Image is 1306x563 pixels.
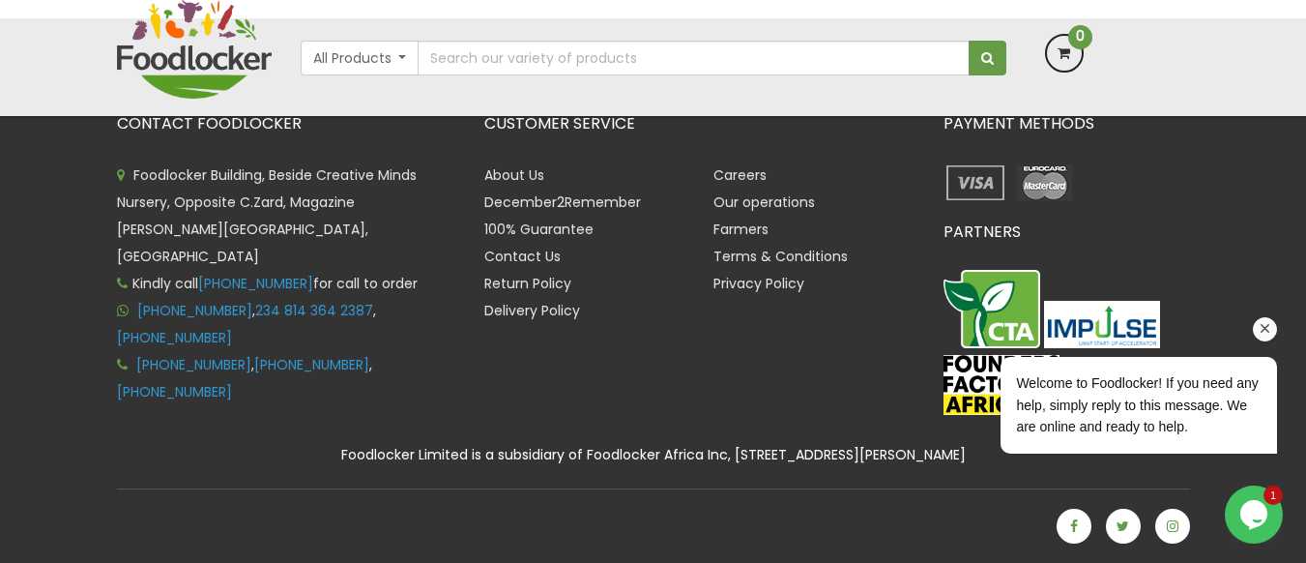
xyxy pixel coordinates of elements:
h3: CONTACT FOODLOCKER [117,115,455,133]
a: Contact Us [484,247,561,266]
span: 0 [1068,25,1092,49]
a: [PHONE_NUMBER] [117,328,232,347]
a: Delivery Policy [484,301,580,320]
a: December2Remember [484,193,641,212]
span: , , [117,301,376,347]
a: Terms & Conditions [713,247,848,266]
img: payment [1012,162,1077,204]
a: Privacy Policy [713,274,804,293]
a: [PHONE_NUMBER] [136,355,251,374]
a: 100% Guarantee [484,220,594,239]
h3: PAYMENT METHODS [943,115,1190,133]
a: [PHONE_NUMBER] [137,301,252,320]
a: Careers [713,165,767,185]
a: About Us [484,165,544,185]
div: Foodlocker Limited is a subsidiary of Foodlocker Africa Inc, [STREET_ADDRESS][PERSON_NAME] [102,444,1204,466]
h3: CUSTOMER SERVICE [484,115,914,133]
span: , , [117,355,372,401]
iframe: chat widget [1225,486,1287,544]
a: 234 814 364 2387 [255,301,373,320]
a: [PHONE_NUMBER] [254,355,369,374]
a: Return Policy [484,274,571,293]
iframe: chat widget [939,182,1287,476]
a: [PHONE_NUMBER] [198,274,313,293]
span: Kindly call for call to order [117,274,418,293]
span: Foodlocker Building, Beside Creative Minds Nursery, Opposite C.Zard, Magazine [PERSON_NAME][GEOGR... [117,165,417,266]
a: [PHONE_NUMBER] [117,382,232,401]
a: Farmers [713,220,769,239]
img: payment [943,162,1008,204]
a: Our operations [713,193,815,212]
button: All Products [301,41,420,75]
input: Search our variety of products [418,41,969,75]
